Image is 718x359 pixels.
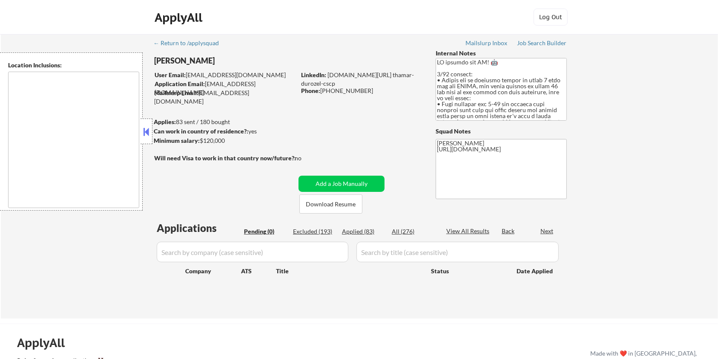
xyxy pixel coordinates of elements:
a: Mailslurp Inbox [465,40,508,48]
strong: Mailslurp Email: [154,89,198,96]
div: Next [540,227,554,235]
div: Squad Notes [436,127,567,136]
div: ApplyAll [17,336,75,350]
div: Excluded (193) [293,227,336,236]
div: [EMAIL_ADDRESS][DOMAIN_NAME] [155,71,296,79]
div: [EMAIL_ADDRESS][DOMAIN_NAME] [155,80,296,96]
strong: Will need Visa to work in that country now/future?: [154,154,296,162]
div: Applications [157,223,241,233]
div: 83 sent / 180 bought [154,118,296,126]
strong: Minimum salary: [154,137,200,144]
div: [PHONE_NUMBER] [301,87,422,95]
input: Search by company (case sensitive) [157,242,348,262]
strong: LinkedIn: [301,71,326,78]
div: ApplyAll [155,10,205,25]
div: All (276) [392,227,434,236]
div: Location Inclusions: [8,61,139,69]
input: Search by title (case sensitive) [356,242,559,262]
strong: Applies: [154,118,176,125]
div: View All Results [446,227,492,235]
div: Internal Notes [436,49,567,58]
div: yes [154,127,293,136]
div: [PERSON_NAME] [154,55,329,66]
button: Log Out [534,9,568,26]
strong: Phone: [301,87,320,94]
div: Company [185,267,241,275]
a: ← Return to /applysquad [153,40,227,48]
div: Status [431,263,504,278]
div: ← Return to /applysquad [153,40,227,46]
strong: Application Email: [155,80,205,87]
div: Title [276,267,423,275]
div: Date Applied [517,267,554,275]
strong: User Email: [155,71,186,78]
div: ATS [241,267,276,275]
strong: Can work in country of residence?: [154,127,248,135]
div: no [295,154,319,162]
div: $120,000 [154,136,296,145]
a: [DOMAIN_NAME][URL] thamar-durozel-cscp [301,71,414,87]
div: Job Search Builder [517,40,567,46]
button: Add a Job Manually [299,176,385,192]
div: [EMAIL_ADDRESS][DOMAIN_NAME] [154,89,296,105]
div: Applied (83) [342,227,385,236]
div: Mailslurp Inbox [465,40,508,46]
div: Pending (0) [244,227,287,236]
button: Download Resume [299,194,362,214]
div: Back [502,227,515,235]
